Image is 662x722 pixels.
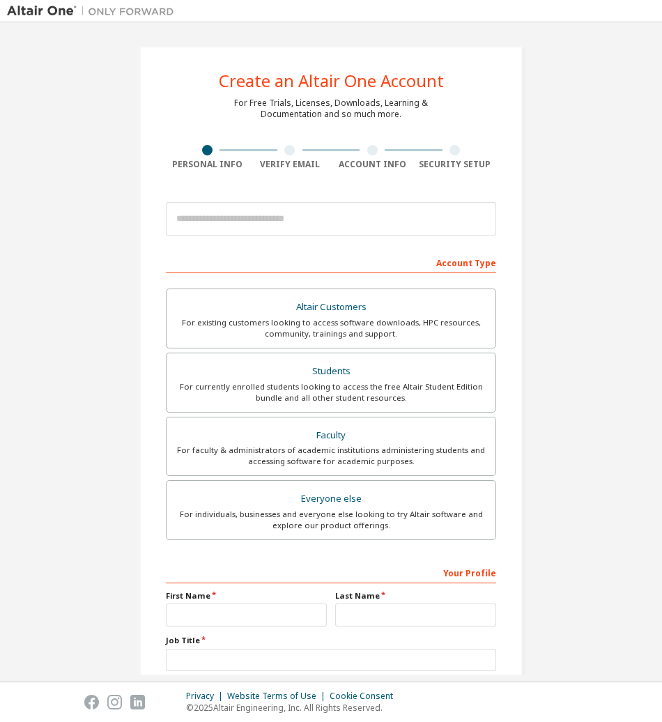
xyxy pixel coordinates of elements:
div: Cookie Consent [330,691,401,702]
div: Privacy [186,691,227,702]
div: For existing customers looking to access software downloads, HPC resources, community, trainings ... [175,317,487,339]
div: Personal Info [166,159,249,170]
label: First Name [166,590,327,601]
div: Your Profile [166,561,496,583]
img: linkedin.svg [130,695,145,709]
label: Last Name [335,590,496,601]
label: Job Title [166,635,496,646]
div: Everyone else [175,489,487,509]
img: facebook.svg [84,695,99,709]
div: For faculty & administrators of academic institutions administering students and accessing softwa... [175,445,487,467]
div: For individuals, businesses and everyone else looking to try Altair software and explore our prod... [175,509,487,531]
div: For Free Trials, Licenses, Downloads, Learning & Documentation and so much more. [234,98,428,120]
div: For currently enrolled students looking to access the free Altair Student Edition bundle and all ... [175,381,487,404]
div: Create an Altair One Account [219,72,444,89]
img: Altair One [7,4,181,18]
p: © 2025 Altair Engineering, Inc. All Rights Reserved. [186,702,401,714]
div: Security Setup [414,159,497,170]
div: Altair Customers [175,298,487,317]
div: Website Terms of Use [227,691,330,702]
div: Account Info [331,159,414,170]
div: Faculty [175,426,487,445]
img: instagram.svg [107,695,122,709]
div: Account Type [166,251,496,273]
div: Verify Email [249,159,332,170]
div: Students [175,362,487,381]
